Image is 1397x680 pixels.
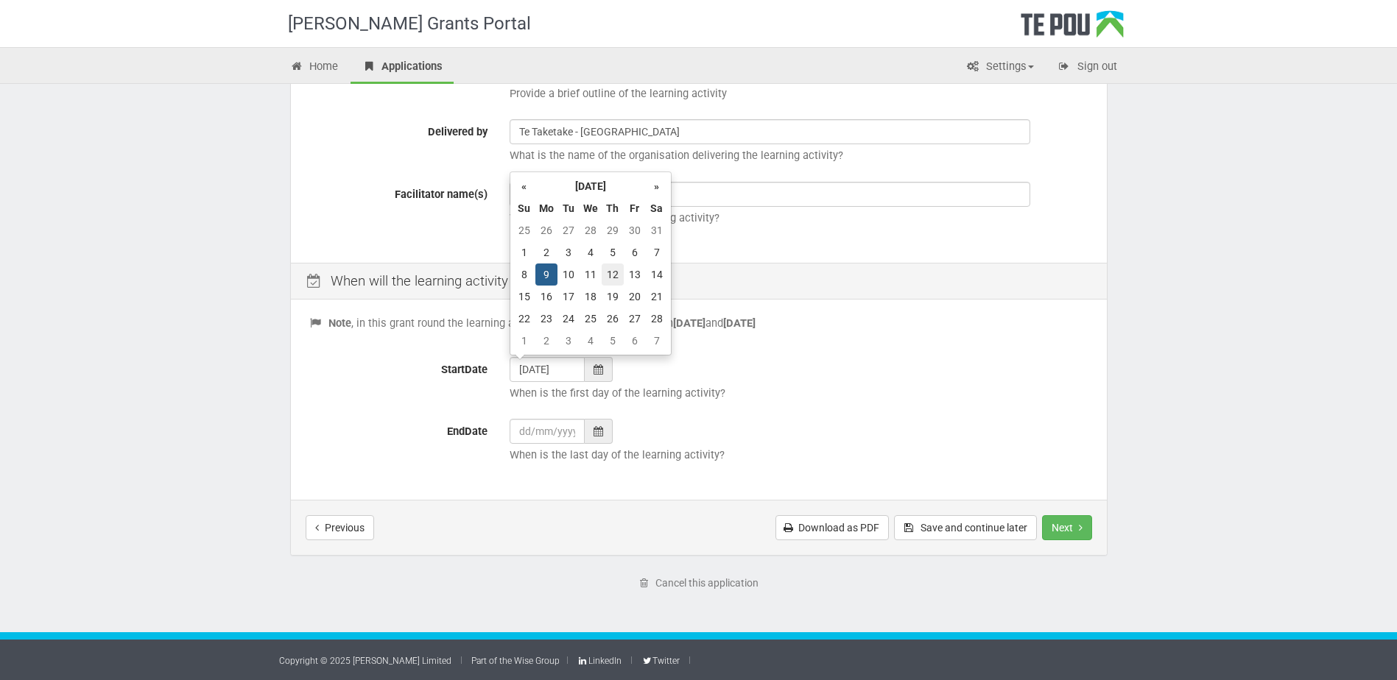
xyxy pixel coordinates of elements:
td: 2 [535,330,557,352]
td: 18 [580,286,602,308]
a: Home [279,52,350,84]
th: Tu [557,197,580,219]
td: 3 [557,241,580,263]
th: Sa [646,197,668,219]
td: 12 [602,263,624,286]
th: Su [513,197,535,219]
td: 25 [513,219,535,241]
td: 17 [557,286,580,308]
td: 7 [646,330,668,352]
td: 22 [513,308,535,330]
p: When is the first day of the learning activity? [510,386,1088,401]
td: 13 [624,263,646,286]
th: » [646,175,668,197]
b: Note [328,316,351,330]
td: 7 [646,241,668,263]
a: Twitter [641,656,680,666]
td: 6 [624,330,646,352]
td: 8 [513,263,535,286]
b: [DATE] [673,316,705,330]
th: We [580,197,602,219]
span: EndDate [447,425,488,438]
button: Previous step [306,515,374,540]
td: 26 [602,308,624,330]
a: Download as PDF [775,515,889,540]
p: Provide a brief outline of the learning activity [510,86,1088,102]
th: Fr [624,197,646,219]
td: 6 [624,241,646,263]
th: Mo [535,197,557,219]
td: 10 [557,263,580,286]
a: LinkedIn [577,656,622,666]
span: Facilitator name(s) [395,188,488,201]
td: 5 [602,330,624,352]
th: Th [602,197,624,219]
td: 21 [646,286,668,308]
a: Copyright © 2025 [PERSON_NAME] Limited [279,656,451,666]
td: 23 [535,308,557,330]
td: 4 [580,330,602,352]
td: 3 [557,330,580,352]
td: 5 [602,241,624,263]
input: dd/mm/yyyy [510,357,585,382]
b: [DATE] [723,316,756,330]
td: 20 [624,286,646,308]
td: 27 [557,219,580,241]
button: Save and continue later [894,515,1037,540]
td: 14 [646,263,668,286]
td: 4 [580,241,602,263]
a: Applications [351,52,454,84]
td: 31 [646,219,668,241]
button: Next step [1042,515,1092,540]
td: 25 [580,308,602,330]
td: 9 [535,263,557,286]
td: 27 [624,308,646,330]
td: 26 [535,219,557,241]
div: Te Pou Logo [1021,10,1124,47]
td: 11 [580,263,602,286]
a: Part of the Wise Group [471,656,560,666]
a: Settings [955,52,1045,84]
p: Who will be delivering the learning activity? [510,210,1088,226]
span: StartDate [441,363,488,376]
th: « [513,175,535,197]
th: [DATE] [535,175,646,197]
td: 29 [602,219,624,241]
td: 16 [535,286,557,308]
span: Delivered by [428,125,488,138]
td: 30 [624,219,646,241]
td: 28 [580,219,602,241]
td: 15 [513,286,535,308]
td: 1 [513,330,535,352]
a: Cancel this application [629,570,768,595]
td: 2 [535,241,557,263]
a: Sign out [1046,52,1128,84]
input: dd/mm/yyyy [510,419,585,444]
td: 1 [513,241,535,263]
td: 24 [557,308,580,330]
p: What is the name of the organisation delivering the learning activity? [510,148,1088,163]
p: When is the last day of the learning activity? [510,447,1088,463]
td: 19 [602,286,624,308]
div: When will the learning activity take place? [291,263,1107,300]
td: 28 [646,308,668,330]
p: , in this grant round the learning activity must commence between and [309,316,1088,331]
